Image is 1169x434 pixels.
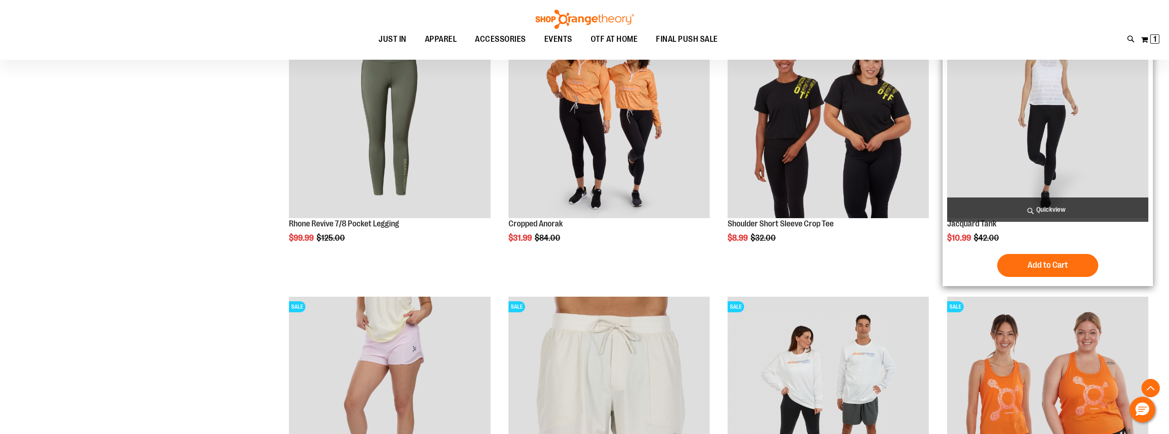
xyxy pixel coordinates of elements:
img: Shop Orangetheory [534,10,635,29]
span: APPAREL [425,29,457,50]
span: SALE [728,301,744,312]
a: Rhone Revive 7/8 Pocket LeggingSALE [289,17,490,219]
div: product [284,12,495,265]
a: Shoulder Short Sleeve Crop Tee [728,219,834,228]
img: Product image for Shoulder Short Sleeve Crop Tee [728,17,929,218]
span: $99.99 [289,233,315,242]
span: EVENTS [544,29,572,50]
a: OTF AT HOME [582,29,647,50]
span: SALE [508,301,525,312]
a: Cropped Anorak [508,219,563,228]
div: product [943,12,1153,286]
span: $31.99 [508,233,533,242]
div: product [723,12,933,265]
a: APPAREL [416,29,466,50]
button: Add to Cart [997,254,1098,277]
img: Rhone Revive 7/8 Pocket Legging [289,17,490,218]
span: JUST IN [378,29,407,50]
img: Front view of Jacquard Tank [947,17,1148,218]
span: $8.99 [728,233,749,242]
span: SALE [289,301,305,312]
span: SALE [947,301,964,312]
span: $42.00 [974,233,1000,242]
a: JUST IN [369,29,416,50]
span: $32.00 [751,233,777,242]
a: ACCESSORIES [466,29,535,50]
img: Cropped Anorak primary image [508,17,710,218]
a: Cropped Anorak primary imageSALE [508,17,710,219]
button: Hello, have a question? Let’s chat. [1129,397,1155,423]
span: OTF AT HOME [591,29,638,50]
div: product [504,12,714,265]
a: EVENTS [535,29,582,50]
span: FINAL PUSH SALE [656,29,718,50]
a: Rhone Revive 7/8 Pocket Legging [289,219,399,228]
span: $84.00 [535,233,562,242]
a: Front view of Jacquard TankSALE [947,17,1148,219]
span: ACCESSORIES [475,29,526,50]
a: Quickview [947,197,1148,222]
span: 1 [1153,34,1157,44]
span: Add to Cart [1028,260,1068,270]
span: $10.99 [947,233,972,242]
span: $125.00 [316,233,346,242]
a: Jacquard Tank [947,219,996,228]
a: FINAL PUSH SALE [647,29,727,50]
a: Product image for Shoulder Short Sleeve Crop TeeSALE [728,17,929,219]
button: Back To Top [1141,379,1160,397]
